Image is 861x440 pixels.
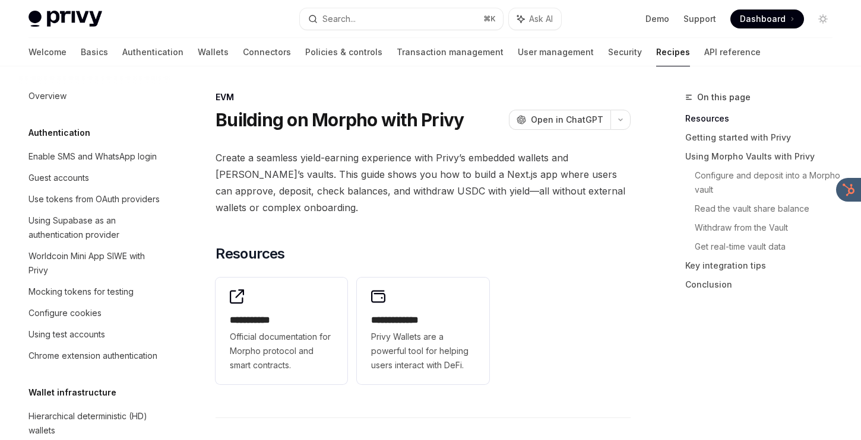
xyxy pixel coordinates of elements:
[19,146,171,167] a: Enable SMS and WhatsApp login
[230,330,333,372] span: Official documentation for Morpho protocol and smart contracts.
[518,38,594,66] a: User management
[216,149,631,216] span: Create a seamless yield-earning experience with Privy’s embedded wallets and [PERSON_NAME]’s vaul...
[371,330,474,372] span: Privy Wallets are a powerful tool for helping users interact with DeFi.
[29,409,164,438] div: Hierarchical deterministic (HD) wallets
[305,38,382,66] a: Policies & controls
[509,8,561,30] button: Ask AI
[645,13,669,25] a: Demo
[19,345,171,366] a: Chrome extension authentication
[483,14,496,24] span: ⌘ K
[29,327,105,342] div: Using test accounts
[19,302,171,324] a: Configure cookies
[813,9,832,28] button: Toggle dark mode
[685,128,842,147] a: Getting started with Privy
[529,13,553,25] span: Ask AI
[29,38,67,66] a: Welcome
[19,245,171,281] a: Worldcoin Mini App SIWE with Privy
[608,38,642,66] a: Security
[685,275,842,294] a: Conclusion
[19,281,171,302] a: Mocking tokens for testing
[683,13,716,25] a: Support
[19,167,171,189] a: Guest accounts
[29,171,89,185] div: Guest accounts
[216,244,285,263] span: Resources
[29,213,164,242] div: Using Supabase as an authentication provider
[29,385,116,400] h5: Wallet infrastructure
[216,109,464,130] h1: Building on Morpho with Privy
[357,278,489,384] a: **** **** ***Privy Wallets are a powerful tool for helping users interact with DeFi.
[509,110,610,130] button: Open in ChatGPT
[19,210,171,245] a: Using Supabase as an authentication provider
[397,38,504,66] a: Transaction management
[29,11,102,27] img: light logo
[685,147,842,166] a: Using Morpho Vaults with Privy
[19,324,171,345] a: Using test accounts
[29,249,164,278] div: Worldcoin Mini App SIWE with Privy
[531,114,603,126] span: Open in ChatGPT
[740,13,786,25] span: Dashboard
[81,38,108,66] a: Basics
[730,9,804,28] a: Dashboard
[695,199,842,218] a: Read the vault share balance
[29,89,67,103] div: Overview
[685,109,842,128] a: Resources
[29,306,102,320] div: Configure cookies
[122,38,183,66] a: Authentication
[322,12,356,26] div: Search...
[198,38,229,66] a: Wallets
[695,218,842,237] a: Withdraw from the Vault
[19,189,171,210] a: Use tokens from OAuth providers
[19,85,171,107] a: Overview
[216,91,631,103] div: EVM
[29,149,157,164] div: Enable SMS and WhatsApp login
[704,38,761,66] a: API reference
[695,237,842,256] a: Get real-time vault data
[695,166,842,199] a: Configure and deposit into a Morpho vault
[29,349,157,363] div: Chrome extension authentication
[216,278,347,384] a: **** **** *Official documentation for Morpho protocol and smart contracts.
[685,256,842,275] a: Key integration tips
[29,192,160,206] div: Use tokens from OAuth providers
[697,90,751,104] span: On this page
[300,8,504,30] button: Search...⌘K
[243,38,291,66] a: Connectors
[29,126,90,140] h5: Authentication
[29,285,134,299] div: Mocking tokens for testing
[656,38,690,66] a: Recipes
